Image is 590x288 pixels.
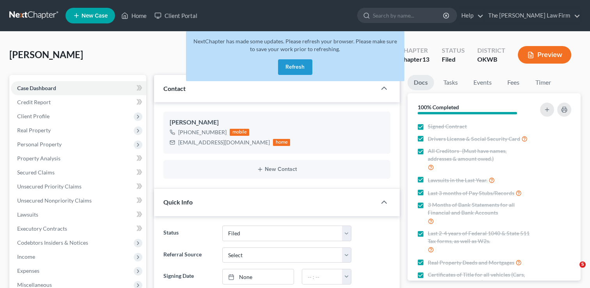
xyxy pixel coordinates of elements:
a: Home [117,9,151,23]
span: Executory Contracts [17,225,67,232]
span: Lawsuits [17,211,38,218]
label: Status [159,226,218,241]
div: [PHONE_NUMBER] [178,128,227,136]
span: 5 [579,261,586,268]
a: Property Analysis [11,151,146,165]
span: Last 2-4 years of Federal 1040 & State 511 Tax forms, as well as W2s. [428,229,531,245]
a: The [PERSON_NAME] Law Firm [484,9,580,23]
span: Last 3 months of Pay Stubs/Records [428,189,514,197]
span: 13 [422,55,429,63]
span: Real Property Deeds and Mortgages [428,259,514,267]
span: Case Dashboard [17,85,56,91]
span: Miscellaneous [17,281,52,288]
div: [EMAIL_ADDRESS][DOMAIN_NAME] [178,139,270,146]
span: Contact [163,85,186,92]
a: Executory Contracts [11,222,146,236]
a: Timer [529,75,557,90]
div: District [477,46,505,55]
span: [PERSON_NAME] [9,49,83,60]
a: Docs [408,75,434,90]
strong: 100% Completed [418,104,459,110]
a: Client Portal [151,9,201,23]
label: Signing Date [159,269,218,284]
span: Unsecured Nonpriority Claims [17,197,92,204]
span: Credit Report [17,99,51,105]
span: New Case [82,13,108,19]
a: None [223,269,294,284]
input: -- : -- [302,269,342,284]
a: Events [467,75,498,90]
a: Help [457,9,484,23]
a: Unsecured Nonpriority Claims [11,194,146,208]
span: Quick Info [163,198,193,206]
button: New Contact [170,166,384,172]
span: Signed Contract [428,123,467,130]
div: OKWB [477,55,505,64]
button: Refresh [278,59,312,75]
span: 3 Months of Bank Statements for all Financial and Bank Accounts [428,201,531,217]
div: mobile [230,129,249,136]
label: Referral Source [159,247,218,263]
a: Lawsuits [11,208,146,222]
span: All Creditors- (Must have names, addresses & amount owed.) [428,147,531,163]
div: [PERSON_NAME] [170,118,384,127]
a: Unsecured Priority Claims [11,180,146,194]
a: Credit Report [11,95,146,109]
span: NextChapter has made some updates. Please refresh your browser. Please make sure to save your wor... [193,38,397,52]
div: Filed [442,55,465,64]
div: home [273,139,290,146]
a: Tasks [437,75,464,90]
button: Preview [518,46,571,64]
span: Unsecured Priority Claims [17,183,82,190]
div: Chapter [399,46,429,55]
a: Fees [501,75,526,90]
span: Personal Property [17,141,62,148]
span: Property Analysis [17,155,60,162]
a: Case Dashboard [11,81,146,95]
span: Expenses [17,267,39,274]
a: Secured Claims [11,165,146,180]
span: Real Property [17,127,51,133]
iframe: Intercom live chat [563,261,582,280]
span: Lawsuits in the Last Year. [428,176,487,184]
span: Income [17,253,35,260]
span: Drivers License & Social Security Card [428,135,520,143]
span: Secured Claims [17,169,55,176]
input: Search by name... [373,8,444,23]
span: Codebtors Insiders & Notices [17,239,88,246]
span: Client Profile [17,113,50,119]
div: Status [442,46,465,55]
div: Chapter [399,55,429,64]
